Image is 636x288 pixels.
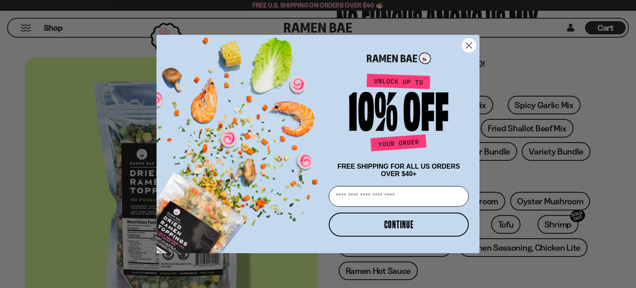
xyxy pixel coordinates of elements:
img: Unlock up to 10% off [347,73,450,155]
img: ce7035ce-2e49-461c-ae4b-8ade7372f32c.png [157,28,325,253]
span: FREE SHIPPING FOR ALL US ORDERS OVER $40+ [337,163,460,177]
button: Close dialog [462,38,476,53]
img: Ramen Bae Logo [367,51,431,65]
button: CONTINUE [329,213,469,237]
